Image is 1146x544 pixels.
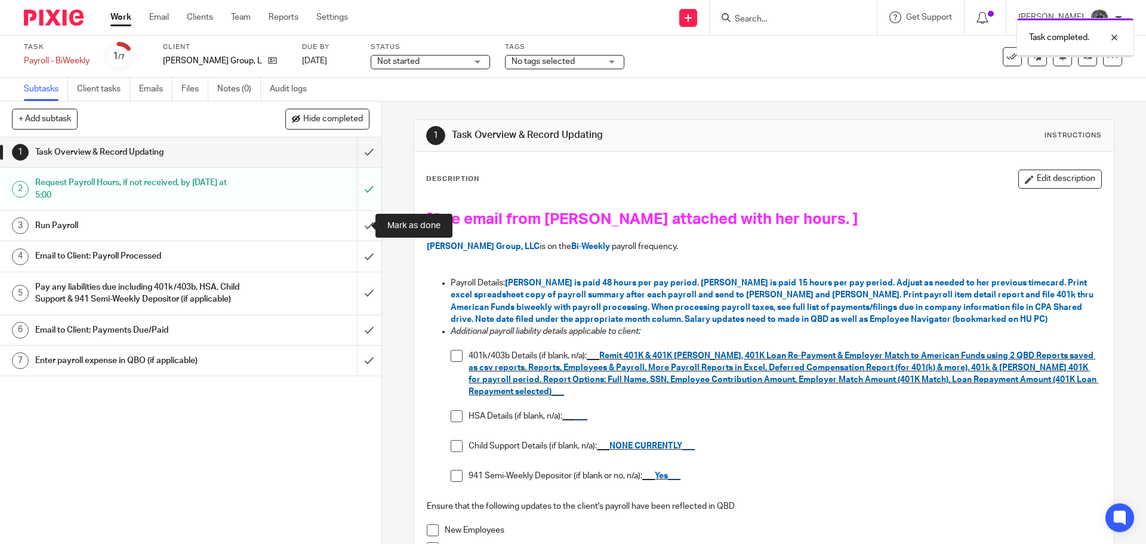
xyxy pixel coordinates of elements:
[562,412,575,420] u: ___
[655,472,680,480] span: Yes___
[24,42,90,52] label: Task
[1018,170,1102,189] button: Edit description
[12,181,29,198] div: 2
[24,55,90,67] div: Payroll - BiWeekly
[427,242,540,251] span: [PERSON_NAME] Group, LLC
[24,78,68,101] a: Subtasks
[571,242,610,251] span: Bi-Weekly
[12,248,29,265] div: 4
[427,500,1101,512] p: Ensure that the following updates to the client's payroll have been reflected in QBD
[12,217,29,234] div: 3
[181,78,208,101] a: Files
[1029,32,1089,44] p: Task completed.
[512,57,575,66] span: No tags selected
[469,440,1101,452] p: Child Support Details (if blank, n/a):
[575,412,587,420] span: ___
[35,174,242,204] h1: Request Payroll Hours, if not received, by [DATE] at 5:00
[469,470,1101,482] p: 941 Semi-Weekly Depositor (if blank or no, n/a):
[35,352,242,370] h1: Enter payroll expense in QBO (if applicable)
[597,442,609,450] u: ___
[1090,8,1109,27] img: 20210918_184149%20(2).jpg
[163,55,262,67] p: [PERSON_NAME] Group, LLC
[427,211,858,227] span: [See email from [PERSON_NAME] attached with her hours. ]
[110,11,131,23] a: Work
[163,42,287,52] label: Client
[303,115,363,124] span: Hide completed
[505,42,624,52] label: Tags
[302,57,327,65] span: [DATE]
[609,442,695,450] span: NONE CURRENTLY___
[469,410,1101,422] p: HSA Details (if blank, n/a):
[469,350,1101,398] p: 401k/403b Details (if blank, n/a):
[35,278,242,309] h1: Pay any liabilities due including 401k/403b, HSA, Child Support & 941 Semi-Weekly Depositor (if a...
[426,174,479,184] p: Description
[1045,131,1102,140] div: Instructions
[269,11,298,23] a: Reports
[285,109,369,129] button: Hide completed
[149,11,169,23] a: Email
[35,143,242,161] h1: Task Overview & Record Updating
[469,352,1098,397] span: Remit 401K & 401K [PERSON_NAME], 401K Loan Re-Payment & Employer Match to American Funds using 2 ...
[12,285,29,302] div: 5
[427,241,1101,253] p: is on the payroll frequency.
[35,217,242,235] h1: Run Payroll
[642,472,655,480] u: ___
[35,247,242,265] h1: Email to Client: Payroll Processed
[187,11,213,23] a: Clients
[302,42,356,52] label: Due by
[452,129,790,142] h1: Task Overview & Record Updating
[139,78,172,101] a: Emails
[451,327,640,336] em: Additional payroll liability details applicable to client:
[426,126,445,145] div: 1
[270,78,316,101] a: Audit logs
[445,524,1101,536] p: New Employees
[371,42,490,52] label: Status
[12,352,29,369] div: 7
[587,352,599,360] u: ___
[77,78,130,101] a: Client tasks
[12,144,29,161] div: 1
[451,277,1101,325] p: Payroll Details:
[12,322,29,339] div: 6
[231,11,251,23] a: Team
[35,321,242,339] h1: Email to Client: Payments Due/Paid
[316,11,348,23] a: Settings
[217,78,261,101] a: Notes (0)
[451,279,1095,324] span: [PERSON_NAME] is paid 48 hours per pay period. [PERSON_NAME] is paid 15 hours per pay period. Adj...
[12,109,78,129] button: + Add subtask
[118,54,125,60] small: /7
[24,10,84,26] img: Pixie
[113,50,125,63] div: 1
[377,57,420,66] span: Not started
